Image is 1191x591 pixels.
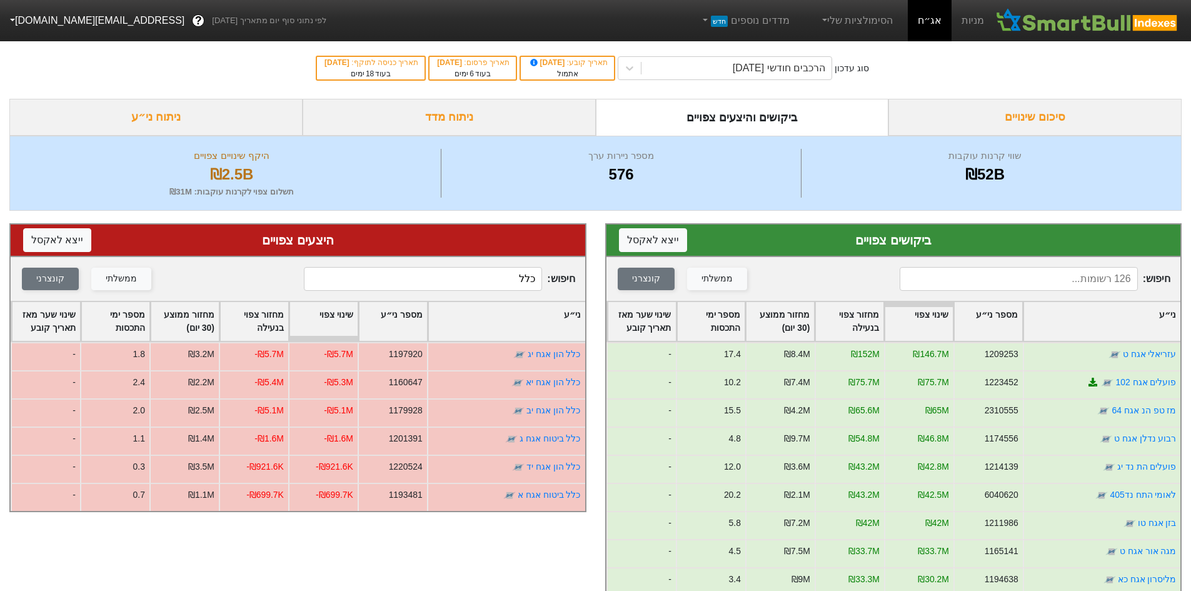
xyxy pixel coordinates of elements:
div: -₪921.6K [316,460,353,473]
div: 10.2 [723,376,740,389]
div: - [11,455,80,483]
div: ₪8.4M [783,348,810,361]
div: ₪9M [791,573,810,586]
div: סיכום שינויים [888,99,1182,136]
div: ₪3.6M [783,460,810,473]
div: - [11,342,80,370]
div: תאריך פרסום : [436,57,510,68]
img: tase link [505,433,518,445]
div: -₪5.1M [254,404,284,417]
div: ₪33.7M [848,545,880,558]
a: כלל הון אגח יב [526,405,581,415]
div: 1194638 [984,573,1018,586]
a: פועלים אגח 102 [1115,377,1176,387]
div: 17.4 [723,348,740,361]
a: הסימולציות שלי [815,8,898,33]
img: tase link [1095,489,1108,502]
img: tase link [1101,376,1113,389]
div: ביקושים והיצעים צפויים [596,99,889,136]
div: - [606,483,676,511]
div: 1.1 [133,432,145,445]
img: tase link [1103,573,1115,586]
div: - [606,511,676,539]
div: - [11,483,80,511]
button: ממשלתי [687,268,747,290]
div: Toggle SortBy [359,302,427,341]
img: tase link [503,489,516,502]
div: ₪52B [805,163,1165,186]
div: ₪75.7M [918,376,949,389]
div: 2.0 [133,404,145,417]
div: ₪152M [851,348,880,361]
div: ₪42.5M [918,488,949,502]
button: קונצרני [22,268,79,290]
div: תשלום צפוי לקרנות עוקבות : ₪31M [26,186,438,198]
div: Toggle SortBy [289,302,358,341]
div: ₪42M [925,517,948,530]
input: 450 רשומות... [304,267,542,291]
div: 1197920 [389,348,423,361]
button: ייצא לאקסל [23,228,91,252]
div: תאריך כניסה לתוקף : [323,57,418,68]
div: ממשלתי [701,272,733,286]
div: 5.8 [728,517,740,530]
div: 1220524 [389,460,423,473]
span: חדש [711,16,728,27]
div: ₪1.4M [188,432,214,445]
div: סוג עדכון [835,62,869,75]
span: ? [195,13,202,29]
div: Toggle SortBy [677,302,745,341]
span: 18 [366,69,374,78]
div: ממשלתי [106,272,137,286]
div: -₪699.7K [316,488,353,502]
a: כלל הון אגח יד [526,462,581,472]
div: ₪43.2M [848,488,880,502]
a: בזן אגח טו [1137,518,1176,528]
div: ₪2.5B [26,163,438,186]
span: 6 [470,69,474,78]
div: 4.8 [728,432,740,445]
div: ₪9.7M [783,432,810,445]
a: כלל הון אגח יא [526,377,581,387]
img: tase link [512,461,525,473]
span: [DATE] [324,58,351,67]
div: ₪7.2M [783,517,810,530]
div: הרכבים חודשי [DATE] [733,61,825,76]
a: מליסרון אגח כא [1117,574,1176,584]
div: -₪5.3M [324,376,353,389]
div: ₪54.8M [848,432,880,445]
div: 1193481 [389,488,423,502]
div: 1.8 [133,348,145,361]
div: 576 [445,163,798,186]
div: ₪2.2M [188,376,214,389]
div: ₪65M [925,404,948,417]
button: ממשלתי [91,268,151,290]
div: ₪7.4M [783,376,810,389]
span: [DATE] [528,58,567,67]
div: -₪5.7M [324,348,353,361]
div: ₪2.5M [188,404,214,417]
div: ₪3.2M [188,348,214,361]
div: שווי קרנות עוקבות [805,149,1165,163]
div: Toggle SortBy [220,302,288,341]
div: ₪75.7M [848,376,880,389]
div: ₪30.2M [918,573,949,586]
a: מגה אור אגח ט [1119,546,1176,556]
div: 1165141 [984,545,1018,558]
div: ₪4.2M [783,404,810,417]
div: היקף שינויים צפויים [26,149,438,163]
a: כלל ביטוח אגח א [518,490,581,500]
a: עזריאלי אגח ט [1122,349,1176,359]
div: ₪2.1M [783,488,810,502]
div: - [606,427,676,455]
div: -₪1.6M [254,432,284,445]
div: - [606,398,676,427]
div: - [11,398,80,427]
div: ₪3.5M [188,460,214,473]
img: tase link [1099,433,1112,445]
div: - [11,427,80,455]
div: 1174556 [984,432,1018,445]
div: 2.4 [133,376,145,389]
div: -₪1.6M [324,432,353,445]
img: tase link [511,376,524,389]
